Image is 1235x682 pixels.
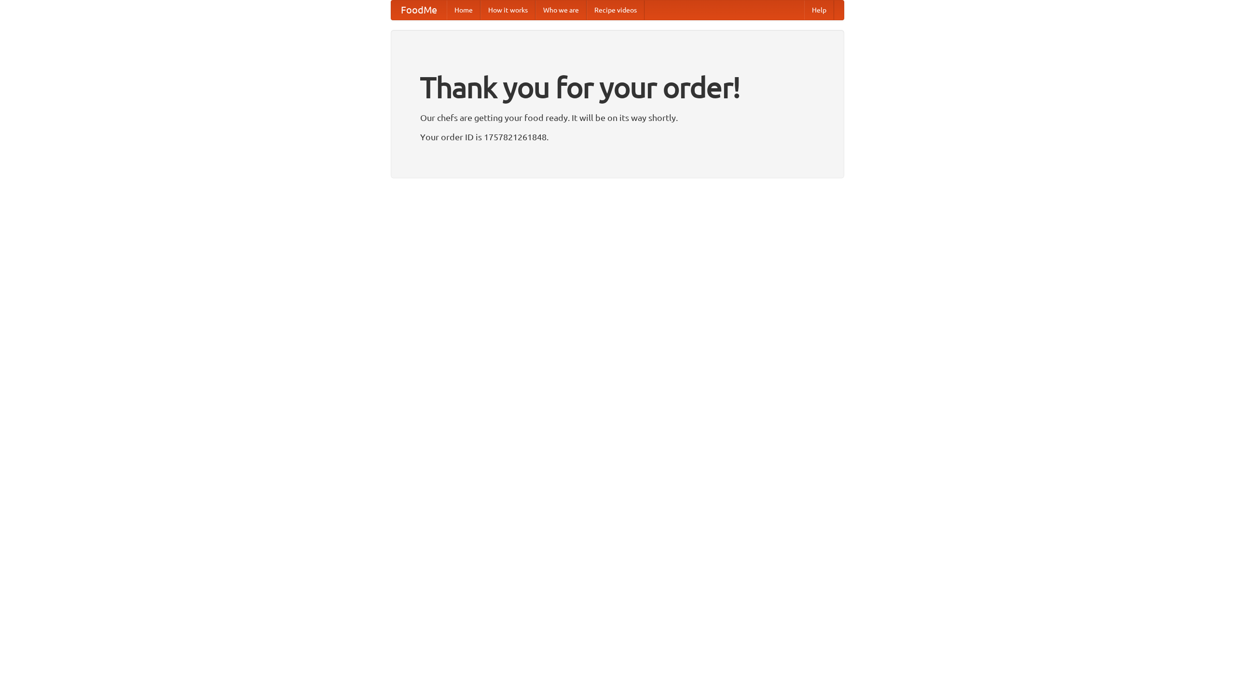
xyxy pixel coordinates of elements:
a: FoodMe [391,0,447,20]
a: Who we are [535,0,587,20]
a: Help [804,0,834,20]
a: Home [447,0,480,20]
a: How it works [480,0,535,20]
a: Recipe videos [587,0,645,20]
p: Our chefs are getting your food ready. It will be on its way shortly. [420,110,815,125]
h1: Thank you for your order! [420,64,815,110]
p: Your order ID is 1757821261848. [420,130,815,144]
